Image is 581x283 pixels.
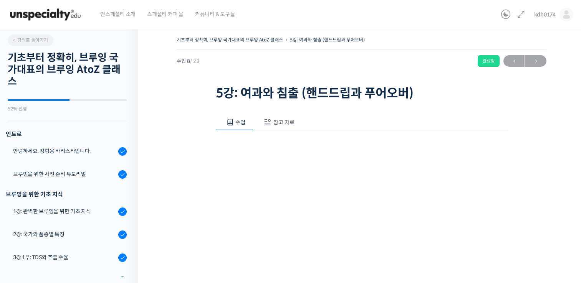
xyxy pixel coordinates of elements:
h3: 인트로 [6,129,127,139]
span: 강의로 돌아가기 [12,37,48,43]
div: 브루잉을 위한 기초 지식 [6,189,127,199]
div: 2강: 국가와 품종별 특징 [13,230,116,239]
div: 안녕하세요, 정형용 바리스타입니다. [13,147,116,155]
h2: 기초부터 정확히, 브루잉 국가대표의 브루잉 AtoZ 클래스 [8,52,127,88]
div: 1강: 완벽한 브루잉을 위한 기초 지식 [13,207,116,216]
a: ←이전 [503,55,525,67]
div: 완료함 [478,55,500,67]
span: → [525,56,546,66]
span: 수업 8 [177,59,199,64]
span: 수업 [235,119,245,126]
span: kdh0174 [534,11,556,18]
div: 브루잉을 위한 사전 준비 튜토리얼 [13,170,116,178]
span: / 23 [190,58,199,64]
a: 강의로 돌아가기 [8,35,54,46]
div: 52% 진행 [8,107,127,111]
span: 참고 자료 [273,119,295,126]
a: 기초부터 정확히, 브루잉 국가대표의 브루잉 AtoZ 클래스 [177,37,283,43]
a: 다음→ [525,55,546,67]
a: 5강: 여과와 침출 (핸드드립과 푸어오버) [290,37,365,43]
div: 3강 1부: TDS와 추출 수율 [13,253,116,262]
span: ← [503,56,525,66]
h1: 5강: 여과와 침출 (핸드드립과 푸어오버) [216,86,508,100]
